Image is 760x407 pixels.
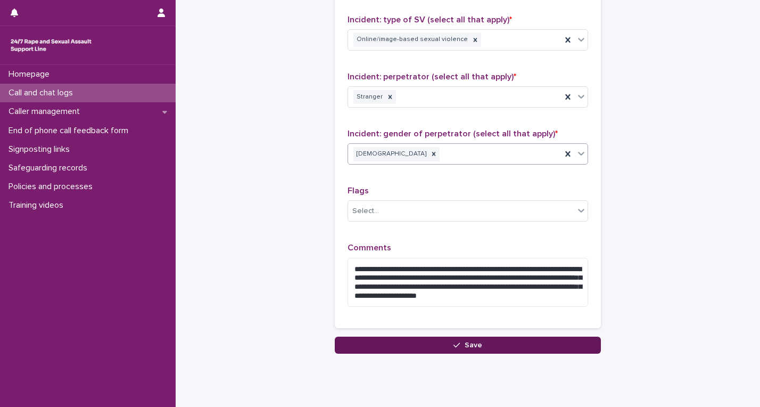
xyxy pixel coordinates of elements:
[4,107,88,117] p: Caller management
[348,186,369,195] span: Flags
[4,182,101,192] p: Policies and processes
[9,35,94,56] img: rhQMoQhaT3yELyF149Cw
[4,126,137,136] p: End of phone call feedback form
[4,200,72,210] p: Training videos
[352,206,379,217] div: Select...
[348,243,391,252] span: Comments
[465,341,482,349] span: Save
[4,69,58,79] p: Homepage
[353,90,384,104] div: Stranger
[335,337,601,354] button: Save
[353,32,469,47] div: Online/image-based sexual violence
[4,163,96,173] p: Safeguarding records
[348,129,558,138] span: Incident: gender of perpetrator (select all that apply)
[348,15,512,24] span: Incident: type of SV (select all that apply)
[348,72,516,81] span: Incident: perpetrator (select all that apply)
[4,88,81,98] p: Call and chat logs
[4,144,78,154] p: Signposting links
[353,147,428,161] div: [DEMOGRAPHIC_DATA]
